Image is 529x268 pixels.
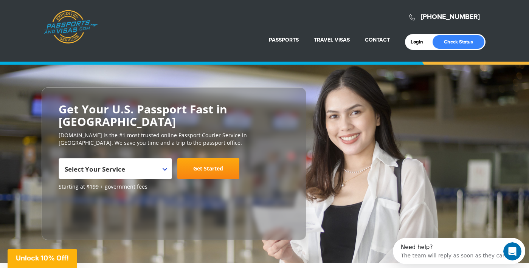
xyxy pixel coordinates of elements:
a: Login [411,39,428,45]
a: Get Started [177,158,239,179]
span: Unlock 10% Off! [16,254,69,262]
div: Unlock 10% Off! [8,249,77,268]
a: Contact [365,37,390,43]
a: [PHONE_NUMBER] [421,13,480,21]
a: Travel Visas [314,37,350,43]
a: Check Status [433,35,484,49]
span: Select Your Service [65,161,164,182]
a: Passports [269,37,299,43]
div: Need help? [8,6,113,12]
span: Select Your Service [65,165,125,174]
iframe: Intercom live chat discovery launcher [393,238,525,264]
div: The team will reply as soon as they can [8,12,113,20]
a: Passports & [DOMAIN_NAME] [44,10,98,44]
iframe: Intercom live chat [503,242,521,260]
p: [DOMAIN_NAME] is the #1 most trusted online Passport Courier Service in [GEOGRAPHIC_DATA]. We sav... [59,132,289,147]
div: Open Intercom Messenger [3,3,135,24]
span: Select Your Service [59,158,172,179]
iframe: Customer reviews powered by Trustpilot [59,194,115,232]
span: Starting at $199 + government fees [59,183,289,191]
h2: Get Your U.S. Passport Fast in [GEOGRAPHIC_DATA] [59,103,289,128]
